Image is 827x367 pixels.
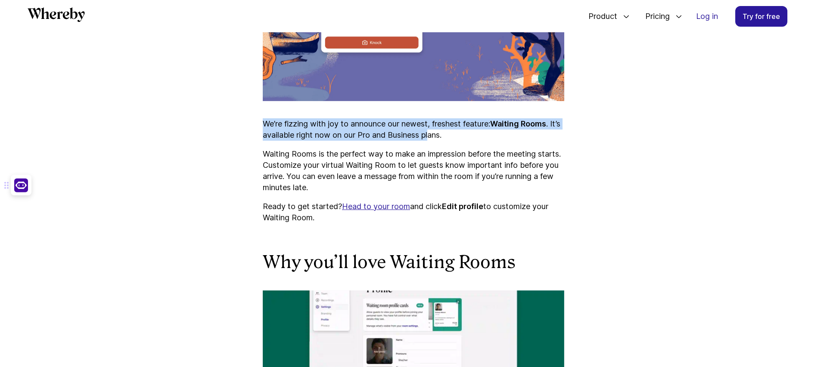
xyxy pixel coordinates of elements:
strong: Waiting Rooms [490,119,546,128]
p: Waiting Rooms is the perfect way to make an impression before the meeting starts. Customize your ... [263,148,564,193]
a: Head to your room [342,202,410,211]
a: Try for free [735,6,787,27]
p: Ready to get started? and click to customize your Waiting Room. [263,201,564,223]
svg: Whereby [28,7,85,22]
strong: Edit profile [442,202,483,211]
a: Log in [689,6,725,26]
span: Pricing [637,2,672,31]
span: Product [580,2,619,31]
a: Whereby [28,7,85,25]
h2: Why you’ll love Waiting Rooms [263,251,564,273]
p: We’re fizzing with joy to announce our newest, freshest feature: . It’s available right now on ou... [263,118,564,141]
